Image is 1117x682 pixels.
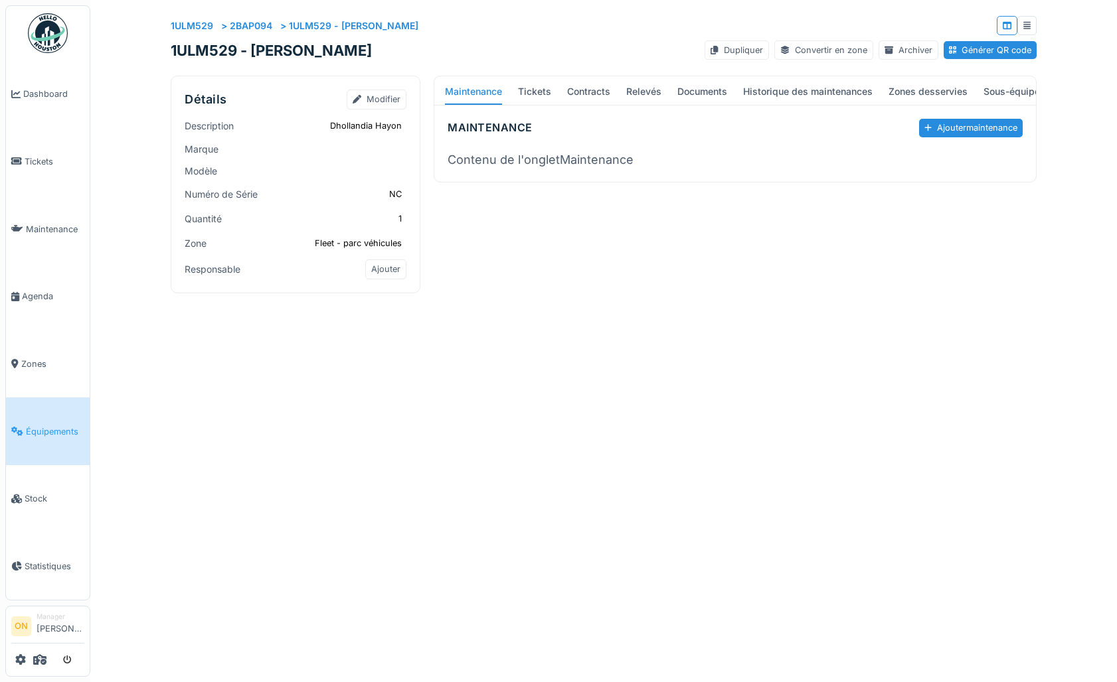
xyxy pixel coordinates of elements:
span: Modèle [185,164,217,178]
span: Statistiques [25,560,84,573]
a: Stock [6,465,90,533]
span: Zones [21,358,84,370]
div: Générer QR code [944,41,1037,59]
div: Ajouter maintenance [919,119,1023,137]
span: Agenda [22,290,84,303]
span: Quantité [185,212,222,226]
span: > [280,20,286,31]
div: Archiver [879,40,938,60]
a: Agenda [6,263,90,330]
a: ON Manager[PERSON_NAME] [11,612,84,644]
a: 1ULM529 [171,20,213,31]
span: Responsable [185,262,240,276]
div: Détails [185,92,227,107]
span: > [221,20,227,31]
div: NC [389,188,402,200]
span: Description [185,119,234,133]
h3: MAINTENANCE [448,121,533,134]
div: Sous-équipements [984,79,1067,105]
span: Stock [25,492,84,505]
span: 1ULM529 - [PERSON_NAME] [171,42,372,59]
a: Zones [6,330,90,398]
img: Badge_color-CXgf-gQk.svg [28,13,68,53]
div: Ajouter [365,259,406,279]
div: Relevés [626,79,661,105]
div: 1 [398,212,402,225]
a: Dashboard [6,60,90,128]
a: 1ULM529 - [PERSON_NAME] [289,20,418,31]
div: Contracts [567,79,610,105]
span: Tickets [25,155,84,168]
a: Tickets [6,128,90,196]
li: ON [11,616,31,636]
div: Manager [37,612,84,622]
span: Dashboard [23,88,84,100]
a: Statistiques [6,533,90,600]
div: Historique des maintenances [743,79,873,105]
li: [PERSON_NAME] [37,612,84,640]
span: Équipements [26,425,84,438]
div: Fleet - parc véhicules [315,237,402,249]
div: Convertir en zone [774,40,873,60]
span: Numéro de Série [185,187,258,201]
div: Dhollandia Hayon [330,119,402,132]
a: Maintenance [6,195,90,263]
span: Zone [185,236,207,250]
div: Tickets [518,79,551,105]
div: Contenu de l'onglet Maintenance [448,151,1023,169]
div: Dupliquer [705,40,768,60]
div: Zones desservies [889,79,968,105]
span: Maintenance [26,223,84,236]
a: 2BAP094 [230,20,272,31]
span: Marque [185,142,218,156]
a: Équipements [6,397,90,465]
div: Modifier [347,90,406,109]
div: Maintenance [445,79,502,105]
div: Documents [677,79,727,105]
